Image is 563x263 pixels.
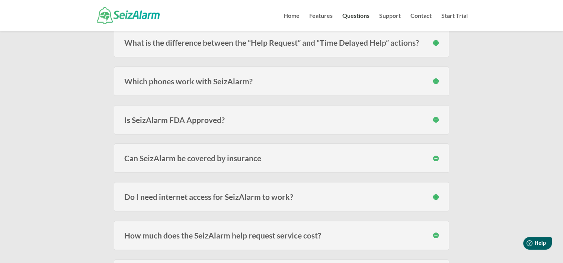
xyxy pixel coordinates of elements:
h3: Can SeizAlarm be covered by insurance [124,154,439,162]
iframe: Help widget launcher [497,234,555,255]
h3: Do I need internet access for SeizAlarm to work? [124,193,439,201]
h3: How much does the SeizAlarm help request service cost? [124,231,439,239]
h3: What is the difference between the “Help Request” and “Time Delayed Help” actions? [124,39,439,46]
a: Support [379,13,401,31]
h3: Which phones work with SeizAlarm? [124,77,439,85]
a: Home [284,13,300,31]
a: Questions [342,13,370,31]
a: Contact [410,13,432,31]
img: SeizAlarm [97,7,160,24]
h3: Is SeizAlarm FDA Approved? [124,116,439,124]
a: Start Trial [441,13,468,31]
a: Features [309,13,333,31]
